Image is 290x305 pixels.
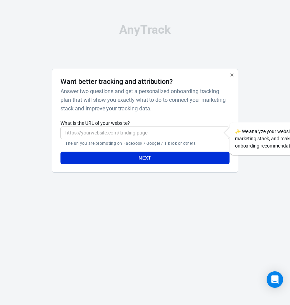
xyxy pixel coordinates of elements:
[60,120,229,127] label: What is the URL of your website?
[65,141,224,146] p: The url you are promoting on Facebook / Google / TikTok or others
[267,271,283,288] div: Open Intercom Messenger
[60,77,173,86] h4: Want better tracking and attribution?
[60,127,229,139] input: https://yourwebsite.com/landing-page
[60,152,229,164] button: Next
[60,87,226,113] h6: Answer two questions and get a personalized onboarding tracking plan that will show you exactly w...
[235,129,241,134] span: sparkles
